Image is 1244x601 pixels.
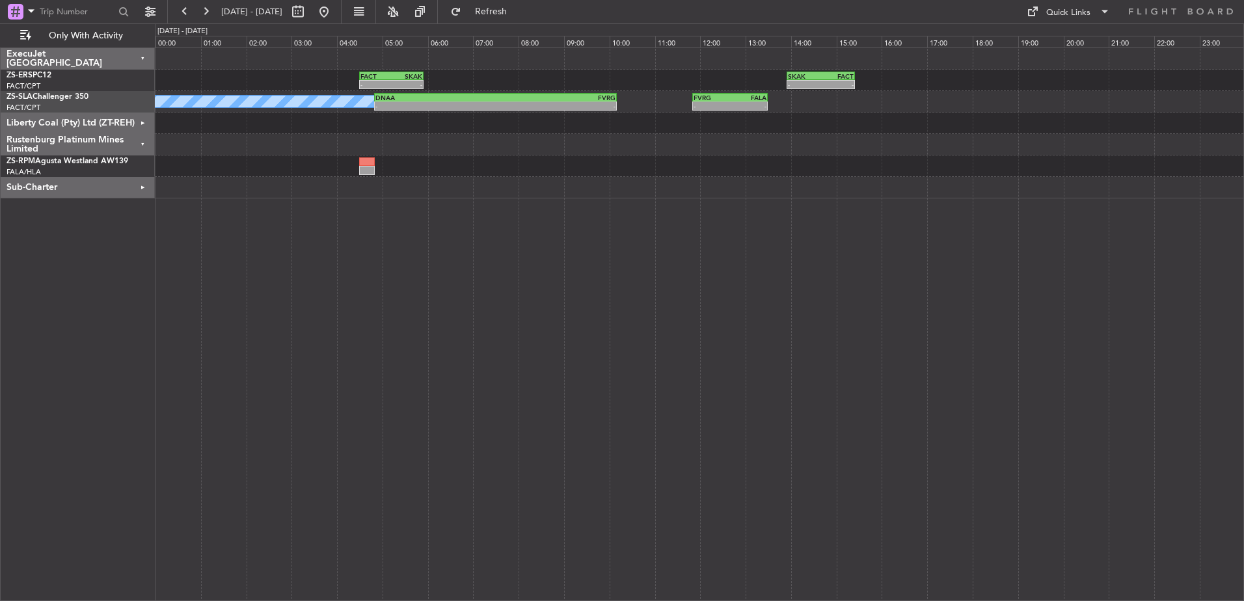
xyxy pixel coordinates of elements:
[7,72,33,79] span: ZS-ERS
[927,36,973,47] div: 17:00
[519,36,564,47] div: 08:00
[1154,36,1200,47] div: 22:00
[788,81,821,88] div: -
[837,36,882,47] div: 15:00
[375,102,495,110] div: -
[496,102,615,110] div: -
[1020,1,1116,22] button: Quick Links
[464,7,519,16] span: Refresh
[201,36,247,47] div: 01:00
[7,93,33,101] span: ZS-SLA
[746,36,791,47] div: 13:00
[157,26,208,37] div: [DATE] - [DATE]
[1064,36,1109,47] div: 20:00
[34,31,137,40] span: Only With Activity
[882,36,927,47] div: 16:00
[444,1,522,22] button: Refresh
[730,102,766,110] div: -
[791,36,837,47] div: 14:00
[14,25,141,46] button: Only With Activity
[247,36,292,47] div: 02:00
[564,36,610,47] div: 09:00
[694,102,730,110] div: -
[291,36,337,47] div: 03:00
[155,36,201,47] div: 00:00
[7,103,40,113] a: FACT/CPT
[788,72,821,80] div: SKAK
[221,6,282,18] span: [DATE] - [DATE]
[383,36,428,47] div: 05:00
[473,36,519,47] div: 07:00
[392,81,423,88] div: -
[392,72,423,80] div: SKAK
[360,72,392,80] div: FACT
[821,81,854,88] div: -
[1109,36,1154,47] div: 21:00
[375,94,495,101] div: DNAA
[694,94,730,101] div: FVRG
[821,72,854,80] div: FACT
[428,36,474,47] div: 06:00
[7,157,128,165] a: ZS-RPMAgusta Westland AW139
[7,93,88,101] a: ZS-SLAChallenger 350
[655,36,701,47] div: 11:00
[730,94,766,101] div: FALA
[1018,36,1064,47] div: 19:00
[973,36,1018,47] div: 18:00
[610,36,655,47] div: 10:00
[1046,7,1090,20] div: Quick Links
[496,94,615,101] div: FVRG
[40,2,115,21] input: Trip Number
[337,36,383,47] div: 04:00
[7,157,35,165] span: ZS-RPM
[360,81,392,88] div: -
[7,167,41,177] a: FALA/HLA
[7,81,40,91] a: FACT/CPT
[7,72,51,79] a: ZS-ERSPC12
[700,36,746,47] div: 12:00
